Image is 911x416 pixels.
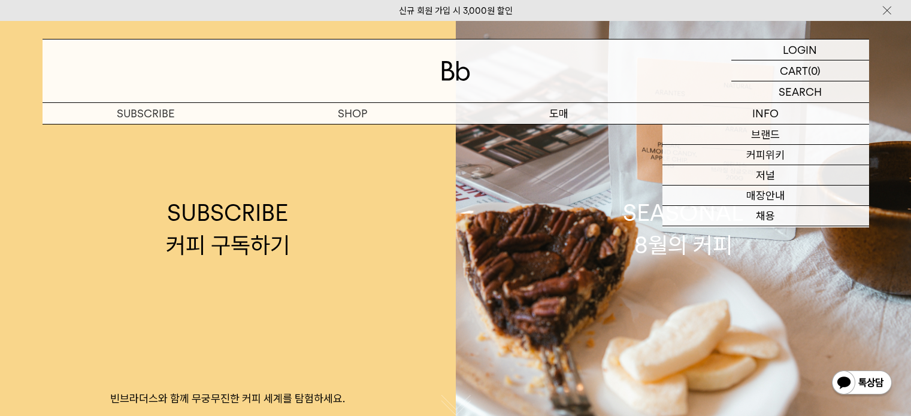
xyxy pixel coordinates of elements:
p: INFO [662,103,869,124]
a: 저널 [662,165,869,186]
a: CART (0) [731,60,869,81]
a: LOGIN [731,40,869,60]
a: 채용 [662,206,869,226]
div: SUBSCRIBE 커피 구독하기 [166,197,290,260]
p: LOGIN [783,40,817,60]
a: SHOP [249,103,456,124]
a: SUBSCRIBE [43,103,249,124]
img: 로고 [441,61,470,81]
div: SEASONAL 8월의 커피 [623,197,744,260]
a: 신규 회원 가입 시 3,000원 할인 [399,5,513,16]
a: 브랜드 [662,125,869,145]
a: 매장안내 [662,186,869,206]
img: 카카오톡 채널 1:1 채팅 버튼 [831,369,893,398]
p: 도매 [456,103,662,124]
p: (0) [808,60,821,81]
a: 커피위키 [662,145,869,165]
p: CART [780,60,808,81]
p: SEARCH [779,81,822,102]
